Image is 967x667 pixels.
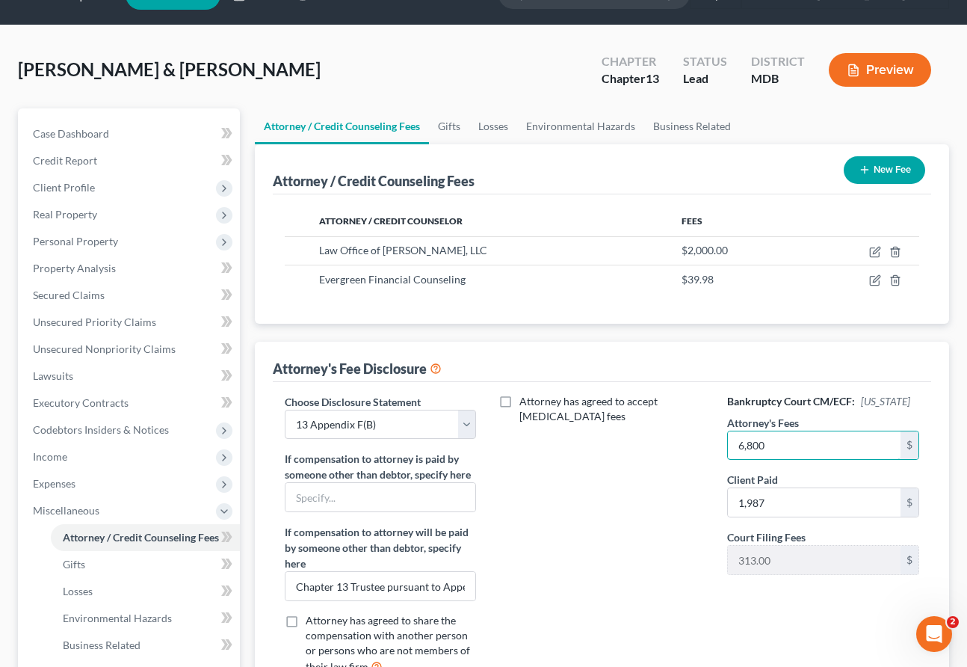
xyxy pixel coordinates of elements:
a: Losses [51,578,240,605]
div: MDB [751,70,805,87]
span: Attorney has agreed to accept [MEDICAL_DATA] fees [519,395,658,422]
span: Attorney / Credit Counselor [319,215,463,227]
span: [US_STATE] [861,395,910,408]
span: Real Property [33,208,97,221]
a: Lawsuits [21,363,240,390]
input: Specify... [285,483,475,511]
a: Environmental Hazards [51,605,240,632]
button: New Fee [844,156,925,184]
div: $ [900,488,918,517]
a: Unsecured Nonpriority Claims [21,336,240,363]
span: Environmental Hazards [63,612,172,624]
label: If compensation to attorney will be paid by someone other than debtor, specify here [285,524,476,571]
div: Lead [683,70,727,87]
span: Income [33,450,67,463]
input: 0.00 [728,546,900,574]
a: Losses [469,108,517,144]
span: Expenses [33,477,75,490]
label: Choose Disclosure Statement [285,394,421,410]
div: Status [683,53,727,70]
label: Attorney's Fees [727,415,799,431]
button: Preview [829,53,931,87]
div: Chapter [602,70,659,87]
span: [PERSON_NAME] & [PERSON_NAME] [18,58,321,80]
span: Property Analysis [33,262,116,274]
a: Gifts [429,108,469,144]
span: Secured Claims [33,289,105,301]
input: 0.00 [728,488,900,517]
span: Gifts [63,558,85,571]
a: Secured Claims [21,282,240,309]
span: Law Office of [PERSON_NAME], LLC [319,244,487,256]
a: Unsecured Priority Claims [21,309,240,336]
span: $2,000.00 [682,244,728,256]
div: Attorney's Fee Disclosure [273,360,442,378]
div: $ [900,431,918,460]
div: Attorney / Credit Counseling Fees [273,172,475,190]
span: Business Related [63,639,140,651]
span: $39.98 [682,273,714,286]
a: Business Related [51,632,240,659]
h6: Bankruptcy Court CM/ECF: [727,394,918,409]
span: Executory Contracts [33,396,129,409]
span: Personal Property [33,235,118,248]
a: Business Related [644,108,740,144]
iframe: Intercom live chat [916,616,952,652]
label: Court Filing Fees [727,529,806,545]
span: Miscellaneous [33,504,99,517]
div: Chapter [602,53,659,70]
a: Executory Contracts [21,390,240,417]
span: Attorney / Credit Counseling Fees [63,531,219,544]
label: Client Paid [727,472,778,488]
div: $ [900,546,918,574]
span: Evergreen Financial Counseling [319,273,466,286]
a: Attorney / Credit Counseling Fees [51,524,240,551]
span: Unsecured Priority Claims [33,316,156,328]
span: Credit Report [33,154,97,167]
input: Specify... [285,572,475,600]
span: Unsecured Nonpriority Claims [33,342,176,355]
span: Lawsuits [33,369,73,382]
span: Case Dashboard [33,127,109,140]
a: Gifts [51,551,240,578]
span: Losses [63,585,93,597]
span: Client Profile [33,181,95,194]
span: 2 [947,616,959,628]
a: Case Dashboard [21,120,240,147]
a: Attorney / Credit Counseling Fees [255,108,429,144]
span: Codebtors Insiders & Notices [33,423,169,436]
input: 0.00 [728,431,900,460]
a: Environmental Hazards [517,108,644,144]
span: 13 [646,71,659,85]
a: Credit Report [21,147,240,174]
a: Property Analysis [21,255,240,282]
div: District [751,53,805,70]
label: If compensation to attorney is paid by someone other than debtor, specify here [285,451,476,482]
span: Fees [682,215,702,227]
